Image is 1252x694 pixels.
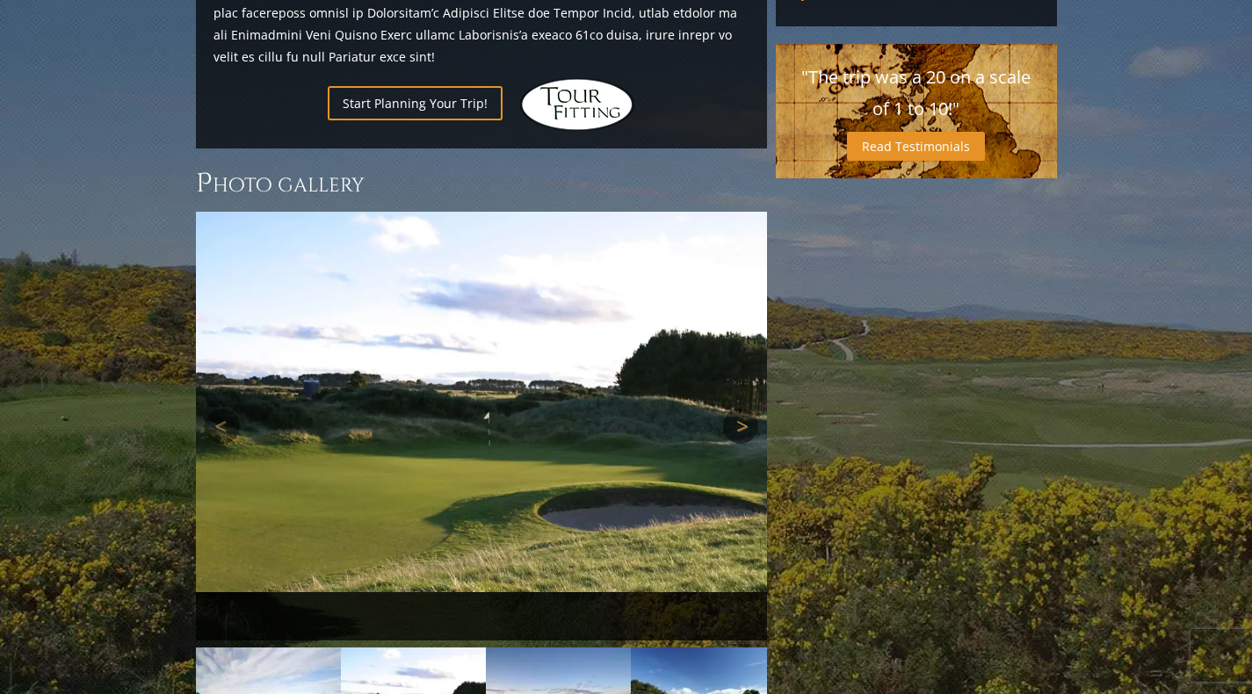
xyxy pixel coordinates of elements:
a: Next [723,408,758,444]
p: "The trip was a 20 on a scale of 1 to 10!" [793,61,1039,125]
img: Hidden Links [520,78,634,131]
h3: Photo Gallery [196,166,767,201]
a: Read Testimonials [847,132,985,161]
a: Previous [205,408,240,444]
a: Start Planning Your Trip! [328,86,503,120]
